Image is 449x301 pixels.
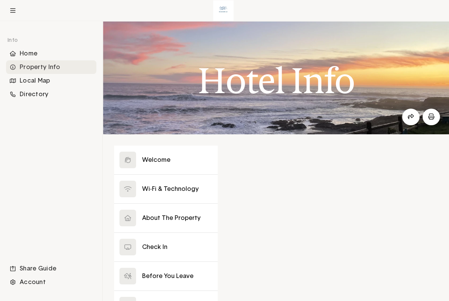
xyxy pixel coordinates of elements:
[6,88,96,101] div: Directory
[6,60,96,74] div: Property Info
[6,47,96,60] li: Navigation item
[6,275,96,289] li: Navigation item
[6,275,96,289] div: Account
[6,262,96,275] li: Navigation item
[6,74,96,88] li: Navigation item
[6,47,96,60] div: Home
[213,0,234,21] img: Logo
[6,60,96,74] li: Navigation item
[6,88,96,101] li: Navigation item
[6,262,96,275] div: Share Guide
[198,61,355,101] h1: Hotel Info
[6,74,96,88] div: Local Map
